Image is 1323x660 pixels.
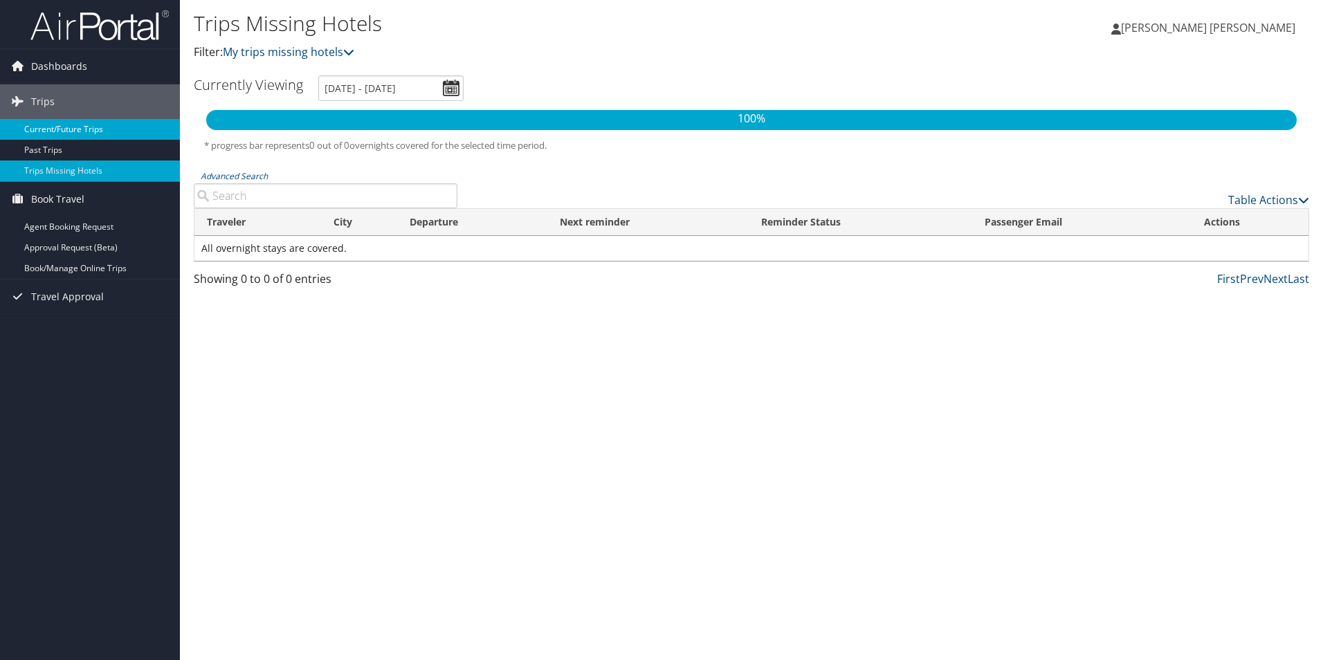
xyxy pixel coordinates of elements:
[1263,271,1288,286] a: Next
[1192,209,1308,236] th: Actions
[321,209,397,236] th: City: activate to sort column ascending
[201,170,268,182] a: Advanced Search
[194,271,457,294] div: Showing 0 to 0 of 0 entries
[30,9,169,42] img: airportal-logo.png
[194,209,321,236] th: Traveler: activate to sort column ascending
[1111,7,1309,48] a: [PERSON_NAME] [PERSON_NAME]
[194,183,457,208] input: Advanced Search
[749,209,973,236] th: Reminder Status
[223,44,354,59] a: My trips missing hotels
[547,209,749,236] th: Next reminder
[31,182,84,217] span: Book Travel
[1288,271,1309,286] a: Last
[204,139,1299,152] h5: * progress bar represents overnights covered for the selected time period.
[1217,271,1240,286] a: First
[31,84,55,119] span: Trips
[31,49,87,84] span: Dashboards
[194,75,303,94] h3: Currently Viewing
[31,279,104,314] span: Travel Approval
[194,44,938,62] p: Filter:
[194,236,1308,261] td: All overnight stays are covered.
[1228,192,1309,208] a: Table Actions
[972,209,1192,236] th: Passenger Email: activate to sort column ascending
[309,139,349,152] span: 0 out of 0
[318,75,464,101] input: [DATE] - [DATE]
[397,209,547,236] th: Departure: activate to sort column descending
[206,110,1297,128] p: 100%
[1240,271,1263,286] a: Prev
[1121,20,1295,35] span: [PERSON_NAME] [PERSON_NAME]
[194,9,938,38] h1: Trips Missing Hotels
